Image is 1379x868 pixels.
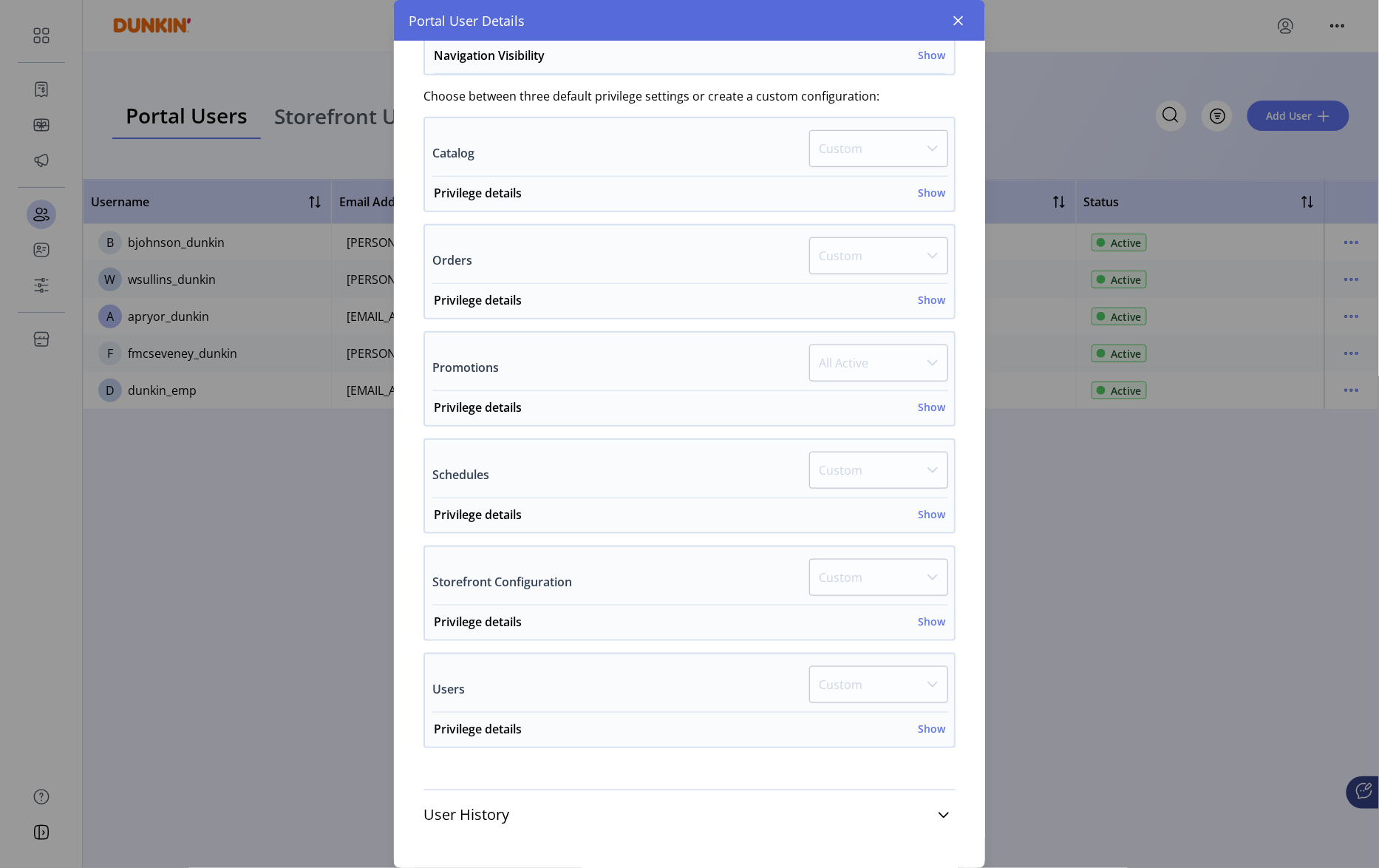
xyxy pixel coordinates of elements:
[432,466,489,484] label: Schedules
[432,251,472,269] label: Orders
[425,291,954,318] a: Privilege detailsShow
[432,680,465,698] label: Users
[425,506,954,532] a: Privilege detailsShow
[434,506,522,523] h6: Privilege details
[434,613,522,631] h6: Privilege details
[918,185,945,200] h6: Show
[409,11,525,31] span: Portal User Details
[918,292,945,308] h6: Show
[432,359,499,376] label: Promotions
[434,184,522,202] h6: Privilege details
[432,144,474,162] label: Catalog
[918,47,945,63] h6: Show
[434,720,522,738] h6: Privilege details
[434,47,545,64] h6: Navigation Visibility
[432,573,572,591] label: Storefront Configuration
[918,399,945,415] h6: Show
[425,399,954,425] a: Privilege detailsShow
[434,291,522,309] h6: Privilege details
[425,613,954,640] a: Privilege detailsShow
[423,808,509,823] span: User History
[423,799,956,832] a: User History
[425,47,954,74] a: Navigation VisibilityShow
[425,720,954,747] a: Privilege detailsShow
[918,614,945,629] h6: Show
[423,87,956,105] label: Choose between three default privilege settings or create a custom configuration:
[918,721,945,736] h6: Show
[918,506,945,522] h6: Show
[434,399,522,416] h6: Privilege details
[425,184,954,211] a: Privilege detailsShow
